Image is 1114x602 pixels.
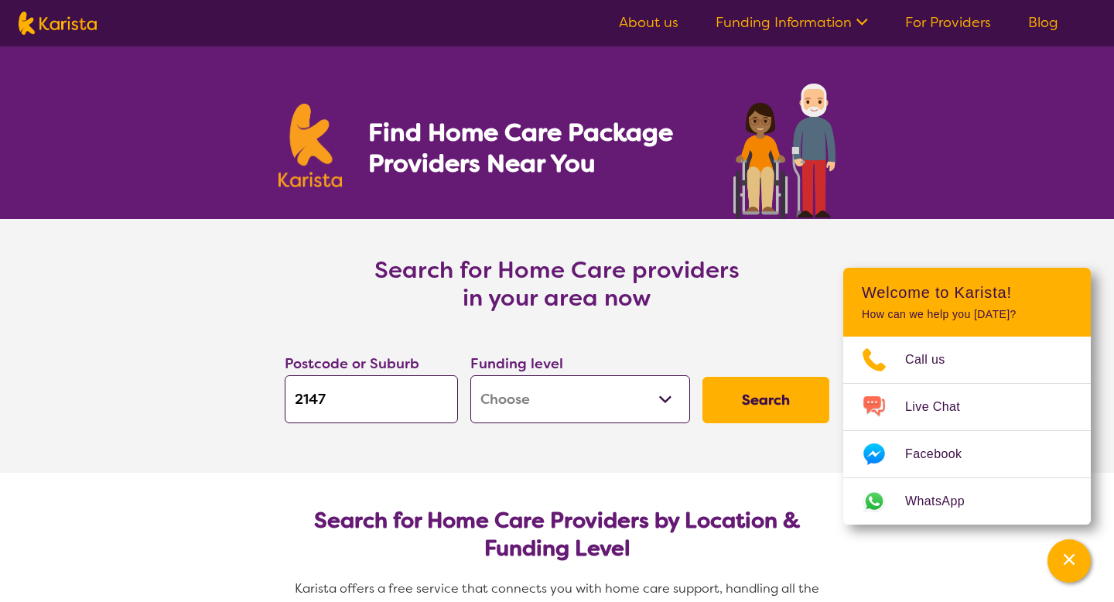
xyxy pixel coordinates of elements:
a: Funding Information [716,13,868,32]
h3: Search for Home Care providers in your area now [374,256,740,312]
p: How can we help you [DATE]? [862,308,1072,321]
h2: Search for Home Care Providers by Location & Funding Level [297,507,817,563]
span: Live Chat [905,395,979,419]
span: Call us [905,348,964,371]
input: Type [285,375,458,423]
img: Karista logo [278,104,342,187]
button: Search [702,377,829,423]
button: Channel Menu [1047,539,1091,583]
h2: Welcome to Karista! [862,283,1072,302]
a: Blog [1028,13,1058,32]
ul: Choose channel [843,337,1091,525]
span: WhatsApp [905,490,983,513]
h1: Find Home Care Package Providers Near You [368,117,707,179]
a: About us [619,13,678,32]
img: home-care-package [733,84,835,219]
label: Postcode or Suburb [285,354,419,373]
div: Channel Menu [843,268,1091,525]
span: Facebook [905,443,980,466]
a: Web link opens in a new tab. [843,478,1091,525]
label: Funding level [470,354,563,373]
img: Karista logo [19,12,97,35]
a: For Providers [905,13,991,32]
